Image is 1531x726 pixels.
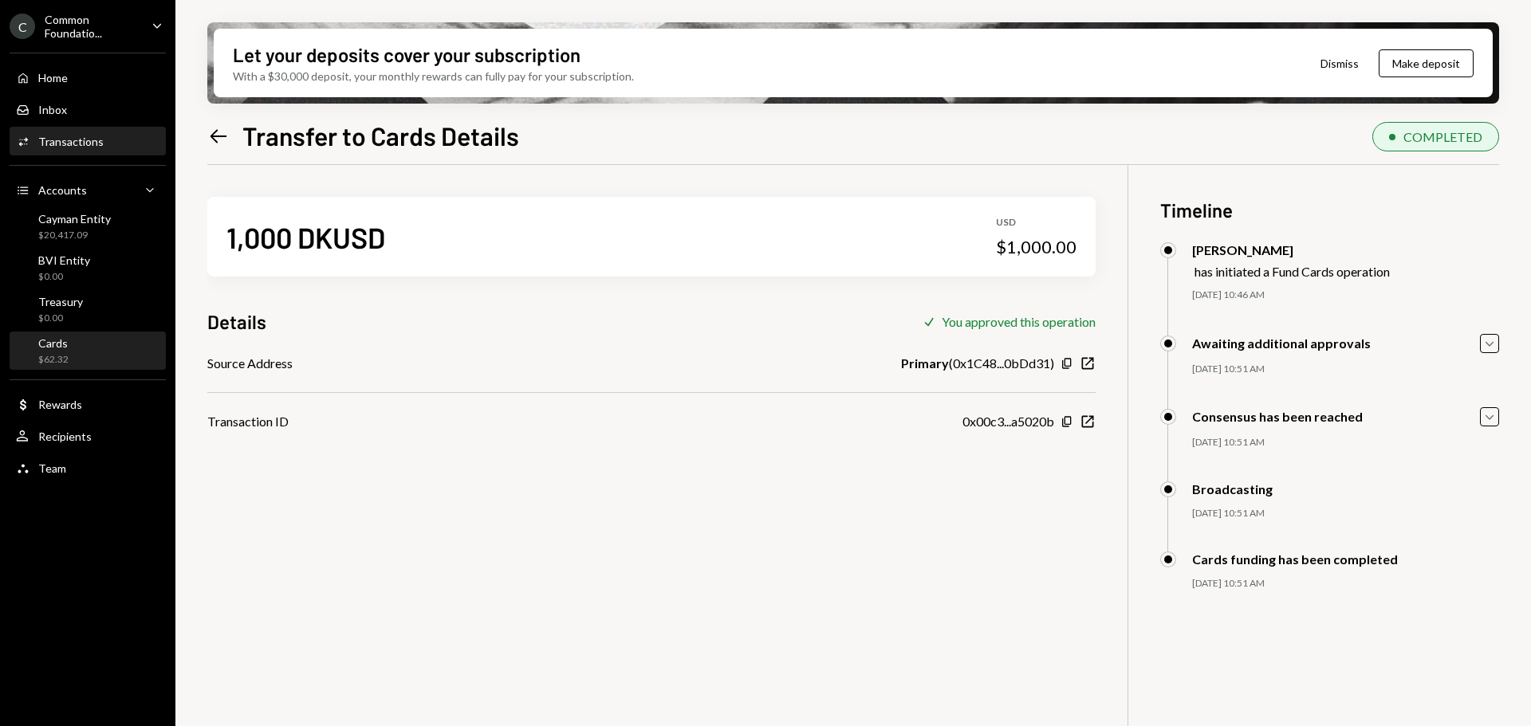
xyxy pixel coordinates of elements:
div: Let your deposits cover your subscription [233,41,581,68]
div: Source Address [207,354,293,373]
div: USD [996,216,1076,230]
div: Rewards [38,398,82,411]
div: BVI Entity [38,253,90,267]
a: Inbox [10,95,166,124]
div: Inbox [38,103,67,116]
div: $0.00 [38,270,90,284]
div: [DATE] 10:51 AM [1192,507,1499,520]
div: Broadcasting [1192,481,1273,496]
div: With a $30,000 deposit, your monthly rewards can fully pay for your subscription. [233,68,634,84]
a: Home [10,63,166,92]
div: has initiated a Fund Cards operation [1194,264,1390,279]
div: Team [38,461,66,475]
div: Cards funding has been completed [1192,551,1398,567]
a: Treasury$0.00 [10,290,166,328]
div: [DATE] 10:51 AM [1192,363,1499,376]
div: Cards [38,336,69,350]
div: Treasury [38,295,83,308]
div: C [10,14,35,39]
div: $62.32 [38,353,69,367]
h3: Details [207,308,266,335]
a: Rewards [10,390,166,418]
a: Team [10,453,166,482]
div: 1,000 DKUSD [226,219,385,255]
a: Cards$62.32 [10,332,166,370]
div: Awaiting additional approvals [1192,336,1371,351]
a: Transactions [10,127,166,155]
div: ( 0x1C48...0bDd31 ) [901,354,1054,373]
h1: Transfer to Cards Details [242,120,519,151]
div: Recipients [38,430,92,443]
div: $1,000.00 [996,236,1076,258]
b: Primary [901,354,949,373]
div: Accounts [38,183,87,197]
div: [DATE] 10:46 AM [1192,288,1499,302]
div: 0x00c3...a5020b [962,412,1054,431]
div: Transactions [38,135,104,148]
div: Cayman Entity [38,212,111,226]
div: Transaction ID [207,412,289,431]
a: BVI Entity$0.00 [10,249,166,287]
a: Accounts [10,175,166,204]
button: Make deposit [1379,49,1474,77]
div: [DATE] 10:51 AM [1192,436,1499,449]
div: $20,417.09 [38,229,111,242]
div: Consensus has been reached [1192,409,1363,424]
div: Home [38,71,68,84]
div: Common Foundatio... [45,13,139,40]
div: You approved this operation [942,314,1096,329]
button: Dismiss [1301,45,1379,82]
a: Recipients [10,422,166,450]
a: Cayman Entity$20,417.09 [10,207,166,245]
div: [PERSON_NAME] [1192,242,1390,257]
div: [DATE] 10:51 AM [1192,577,1499,591]
h3: Timeline [1160,197,1499,223]
div: COMPLETED [1403,129,1482,144]
div: $0.00 [38,312,83,325]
